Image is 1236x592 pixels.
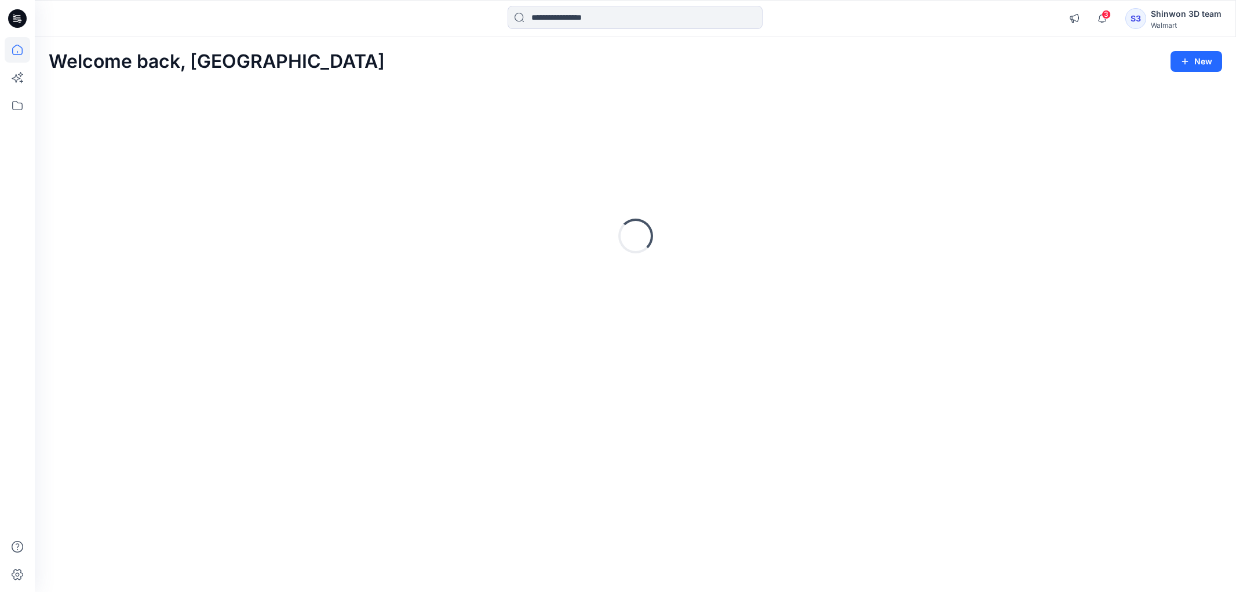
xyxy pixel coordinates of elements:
button: New [1171,51,1222,72]
div: Shinwon 3D team [1151,7,1222,21]
span: 3 [1102,10,1111,19]
h2: Welcome back, [GEOGRAPHIC_DATA] [49,51,385,72]
div: Walmart [1151,21,1222,30]
div: S3 [1125,8,1146,29]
